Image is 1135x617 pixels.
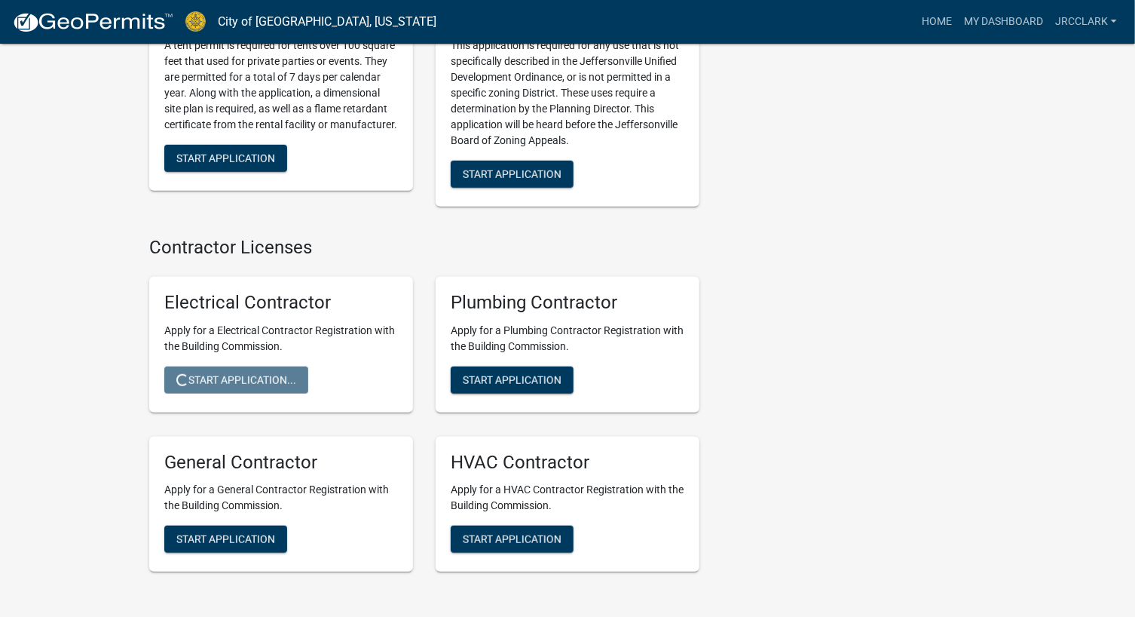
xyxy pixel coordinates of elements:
[164,482,398,514] p: Apply for a General Contractor Registration with the Building Commission.
[164,452,398,474] h5: General Contractor
[451,323,684,355] p: Apply for a Plumbing Contractor Registration with the Building Commission.
[451,482,684,514] p: Apply for a HVAC Contractor Registration with the Building Commission.
[916,8,958,36] a: Home
[958,8,1049,36] a: My Dashboard
[218,9,436,35] a: City of [GEOGRAPHIC_DATA], [US_STATE]
[463,373,561,385] span: Start Application
[164,38,398,133] p: A tent permit is required for tents over 100 square feet that used for private parties or events....
[185,11,206,32] img: City of Jeffersonville, Indiana
[164,323,398,355] p: Apply for a Electrical Contractor Registration with the Building Commission.
[164,526,287,553] button: Start Application
[451,452,684,474] h5: HVAC Contractor
[463,168,561,180] span: Start Application
[451,161,574,188] button: Start Application
[164,367,308,394] button: Start Application...
[164,292,398,314] h5: Electrical Contractor
[1049,8,1123,36] a: jrcclark
[451,292,684,314] h5: Plumbing Contractor
[176,373,296,385] span: Start Application...
[451,367,574,394] button: Start Application
[176,152,275,164] span: Start Application
[451,38,684,149] p: This application is required for any use that is not specifically described in the Jeffersonville...
[149,237,699,259] h4: Contractor Licenses
[176,533,275,545] span: Start Application
[164,145,287,172] button: Start Application
[463,533,561,545] span: Start Application
[451,526,574,553] button: Start Application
